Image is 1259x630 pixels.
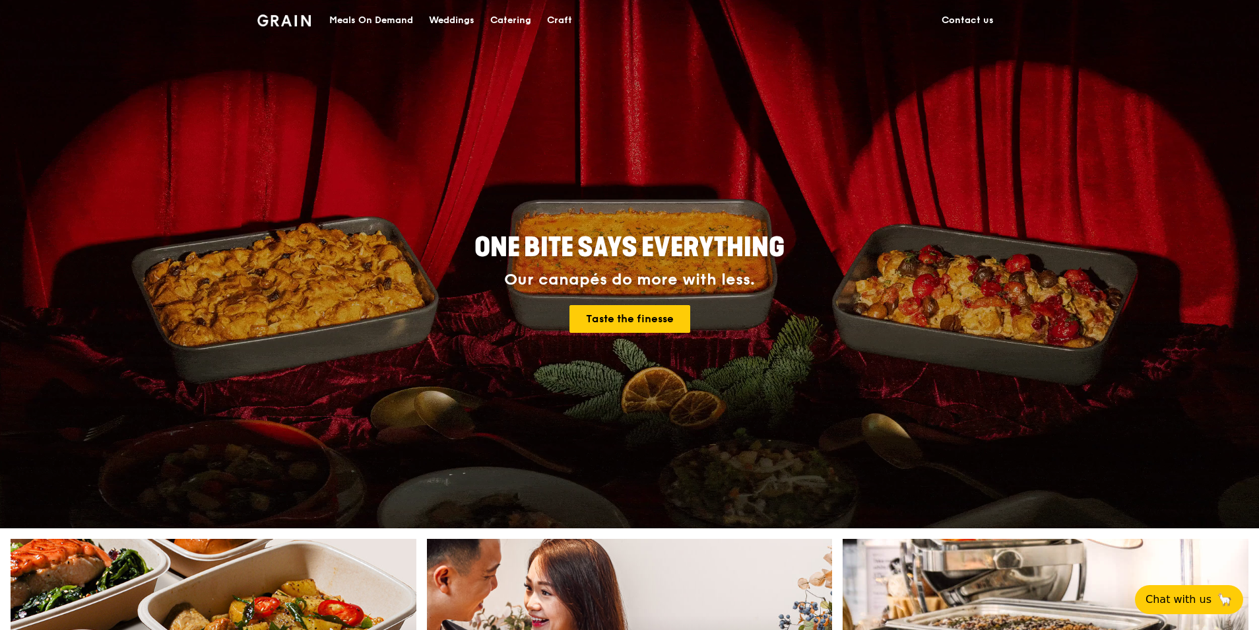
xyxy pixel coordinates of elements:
a: Catering [482,1,539,40]
button: Chat with us🦙 [1135,585,1243,614]
a: Weddings [421,1,482,40]
span: Chat with us [1146,592,1211,608]
span: 🦙 [1217,592,1233,608]
div: Craft [547,1,572,40]
a: Contact us [934,1,1002,40]
a: Taste the finesse [569,305,690,333]
a: Craft [539,1,580,40]
img: Grain [257,15,311,26]
div: Meals On Demand [329,1,413,40]
span: ONE BITE SAYS EVERYTHING [474,232,785,263]
div: Our canapés do more with less. [392,271,867,289]
div: Weddings [429,1,474,40]
div: Catering [490,1,531,40]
